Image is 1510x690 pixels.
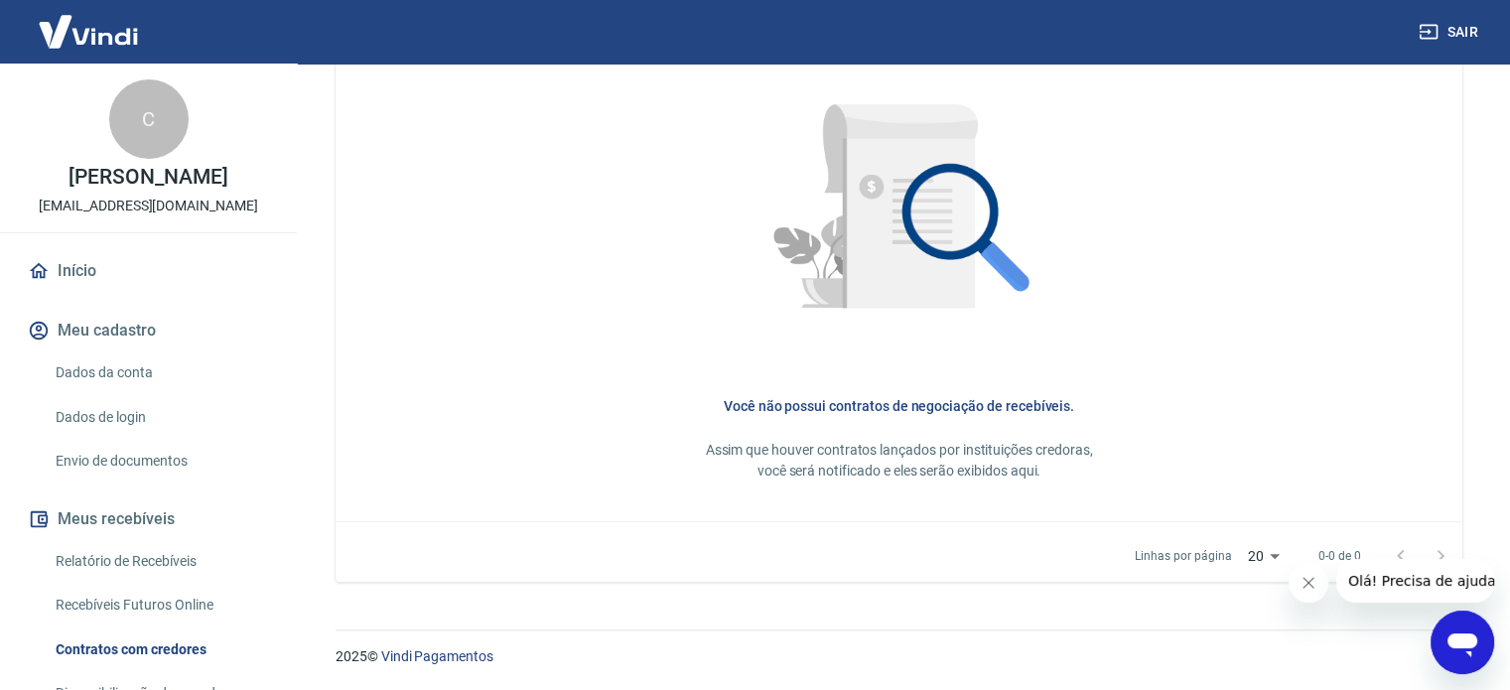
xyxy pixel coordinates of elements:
[706,442,1093,479] span: Assim que houver contratos lançados por instituições credoras, você será notificado e eles serão ...
[381,648,493,664] a: Vindi Pagamentos
[48,397,273,438] a: Dados de login
[1431,611,1494,674] iframe: Botão para abrir a janela de mensagens
[12,14,167,30] span: Olá! Precisa de ajuda?
[48,541,273,582] a: Relatório de Recebíveis
[1415,14,1486,51] button: Sair
[109,79,189,159] div: C
[1318,547,1361,565] p: 0-0 de 0
[336,646,1462,667] p: 2025 ©
[39,196,258,216] p: [EMAIL_ADDRESS][DOMAIN_NAME]
[1239,542,1287,571] div: 20
[24,1,153,62] img: Vindi
[48,352,273,393] a: Dados da conta
[24,309,273,352] button: Meu cadastro
[367,396,1431,416] h6: Você não possui contratos de negociação de recebíveis.
[48,585,273,625] a: Recebíveis Futuros Online
[1135,547,1231,565] p: Linhas por página
[1336,559,1494,603] iframe: Mensagem da empresa
[48,629,273,670] a: Contratos com credores
[48,441,273,482] a: Envio de documentos
[69,167,227,188] p: [PERSON_NAME]
[24,497,273,541] button: Meus recebíveis
[1289,563,1328,603] iframe: Fechar mensagem
[24,249,273,293] a: Início
[724,38,1074,388] img: Nenhum item encontrado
